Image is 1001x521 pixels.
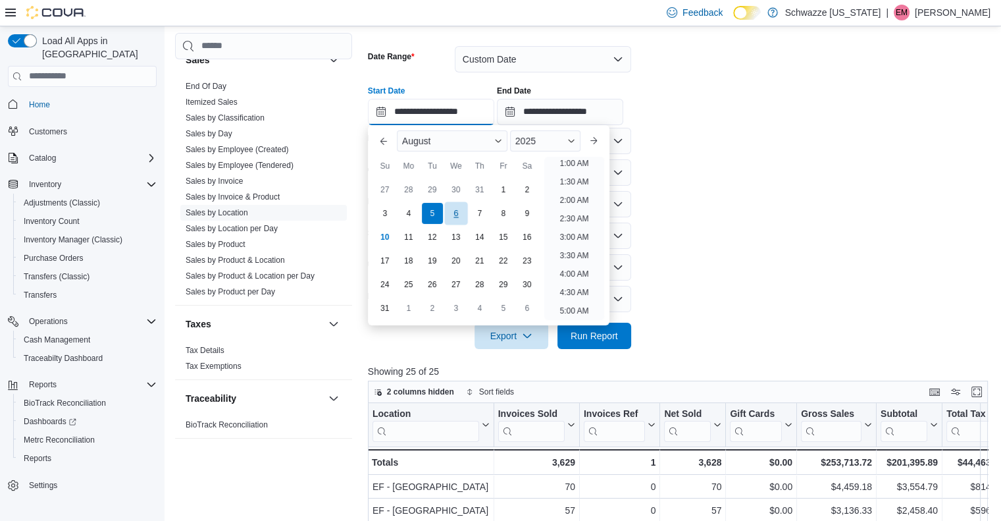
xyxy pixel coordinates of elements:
[469,155,490,177] div: Th
[469,179,490,200] div: day-31
[18,451,157,466] span: Reports
[554,303,594,319] li: 5:00 AM
[186,82,226,91] a: End Of Day
[469,227,490,248] div: day-14
[498,408,564,441] div: Invoices Sold
[13,431,162,449] button: Metrc Reconciliation
[801,408,872,441] button: Gross Sales
[498,454,575,470] div: 3,629
[186,287,275,297] span: Sales by Product per Day
[881,408,938,441] button: Subtotal
[584,479,655,495] div: 0
[186,361,242,371] span: Tax Exemptions
[493,227,514,248] div: day-15
[372,408,490,441] button: Location
[730,479,792,495] div: $0.00
[446,298,467,319] div: day-3
[18,332,95,348] a: Cash Management
[422,227,443,248] div: day-12
[398,274,419,295] div: day-25
[29,126,67,137] span: Customers
[733,6,761,20] input: Dark Mode
[186,207,248,218] span: Sales by Location
[372,408,479,441] div: Location
[402,136,431,146] span: August
[24,96,157,113] span: Home
[372,408,479,420] div: Location
[13,212,162,231] button: Inventory Count
[446,179,467,200] div: day-30
[682,6,723,19] span: Feedback
[374,179,396,200] div: day-27
[372,503,490,518] div: EF - [GEOGRAPHIC_DATA]
[186,161,294,170] a: Sales by Employee (Tendered)
[18,432,100,448] a: Metrc Reconciliation
[368,99,494,125] input: Press the down key to enter a popover containing a calendar. Press the escape key to close the po...
[881,479,938,495] div: $3,554.79
[584,408,645,441] div: Invoices Ref
[497,86,531,96] label: End Date
[446,155,467,177] div: We
[422,155,443,177] div: Tu
[24,453,51,464] span: Reports
[517,155,538,177] div: Sa
[446,250,467,271] div: day-20
[18,269,157,285] span: Transfers (Classic)
[18,213,85,229] a: Inventory Count
[24,335,90,345] span: Cash Management
[493,203,514,224] div: day-8
[881,408,927,441] div: Subtotal
[29,316,68,327] span: Operations
[186,208,248,217] a: Sales by Location
[186,224,278,233] a: Sales by Location per Day
[664,454,721,470] div: 3,628
[186,317,211,331] h3: Taxes
[24,314,157,329] span: Operations
[186,223,278,234] span: Sales by Location per Day
[946,408,993,441] div: Total Tax
[881,503,938,518] div: $2,458.40
[554,155,594,171] li: 1:00 AM
[469,274,490,295] div: day-28
[175,417,352,438] div: Traceability
[186,113,265,123] span: Sales by Classification
[479,387,514,397] span: Sort fields
[946,408,993,420] div: Total Tax
[3,149,162,167] button: Catalog
[493,179,514,200] div: day-1
[18,195,157,211] span: Adjustments (Classic)
[3,122,162,141] button: Customers
[24,353,103,364] span: Traceabilty Dashboard
[186,145,289,154] a: Sales by Employee (Created)
[368,51,415,62] label: Date Range
[186,392,323,405] button: Traceability
[896,5,908,20] span: EM
[3,175,162,194] button: Inventory
[517,274,538,295] div: day-30
[186,346,224,355] a: Tax Details
[554,285,594,300] li: 4:30 AM
[24,377,62,393] button: Reports
[24,198,100,208] span: Adjustments (Classic)
[554,192,594,208] li: 2:00 AM
[18,232,128,248] a: Inventory Manager (Classic)
[13,449,162,468] button: Reports
[493,250,514,271] div: day-22
[398,179,419,200] div: day-28
[517,298,538,319] div: day-6
[29,480,57,491] span: Settings
[894,5,910,20] div: Eric McQueen
[26,6,86,19] img: Cova
[422,179,443,200] div: day-29
[374,298,396,319] div: day-31
[517,179,538,200] div: day-2
[13,249,162,267] button: Purchase Orders
[422,203,443,224] div: day-5
[544,157,604,320] ul: Time
[927,384,942,400] button: Keyboard shortcuts
[24,150,61,166] button: Catalog
[3,95,162,114] button: Home
[18,395,157,411] span: BioTrack Reconciliation
[881,408,927,420] div: Subtotal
